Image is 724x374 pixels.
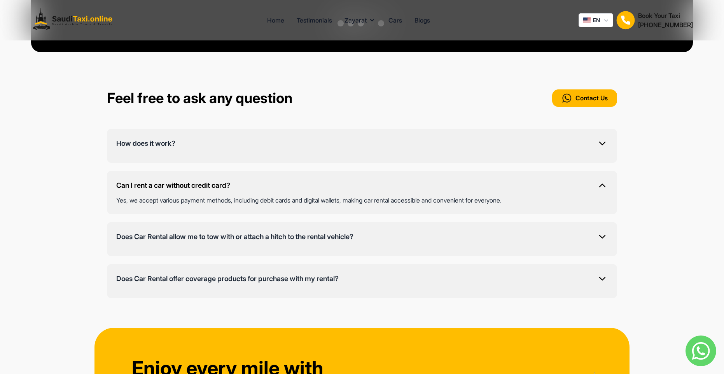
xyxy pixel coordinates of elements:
[616,11,635,30] img: Book Your Taxi
[638,20,693,30] h2: [PHONE_NUMBER]
[31,6,118,34] img: Logo
[267,16,284,25] a: Home
[297,16,332,25] a: Testimonials
[388,16,402,25] a: Cars
[686,336,716,366] img: whatsapp
[638,11,693,20] h1: Book Your Taxi
[414,16,430,25] a: Blogs
[561,93,572,104] img: call
[107,89,292,107] h2: Feel free to ask any question
[345,16,376,25] button: Zayarat
[593,16,600,24] span: EN
[552,89,617,107] button: Contact Us
[116,273,608,289] button: Does Car Rental offer coverage products for purchase with my rental?
[579,13,613,27] button: EN
[638,11,693,30] div: Book Your Taxi
[116,138,608,154] button: How does it work?
[116,180,608,196] button: Can I rent a car without credit card?
[116,231,608,247] button: Does Car Rental allow me to tow with or attach a hitch to the rental vehicle?
[116,196,608,205] p: Yes, we accept various payment methods, including debit cards and digital wallets, making car ren...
